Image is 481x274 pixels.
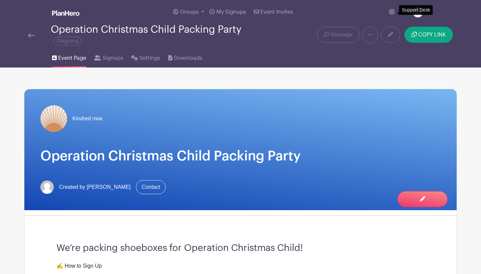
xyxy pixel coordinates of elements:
[51,24,267,46] div: Operation Christmas Child Packing Party
[180,9,199,15] span: Groups
[103,54,123,62] span: Signups
[59,183,131,191] span: Created by [PERSON_NAME]
[139,54,160,62] span: Settings
[52,46,86,67] a: Event Page
[94,46,123,67] a: Signups
[317,27,359,43] a: Message
[40,148,441,164] h1: Operation Christmas Child Packing Party
[216,9,246,15] span: My Signups
[405,27,453,43] button: COPY LINK
[40,105,67,132] img: IMG_2661.jpg
[40,180,54,194] img: default-ce2991bfa6775e67f084385cd625a349d9dcbb7a52a09fb2fda1e96e2d18dcdb.png
[261,9,293,15] span: Event Invites
[53,37,82,45] span: Ongoing
[56,243,425,254] h3: We’re packing shoeboxes for Operation Christmas Child!
[72,115,102,123] span: Kindred nwa
[131,46,160,67] a: Settings
[399,5,433,15] div: Support Desk
[168,46,202,67] a: Downloads
[58,54,86,62] span: Event Page
[52,10,79,16] img: logo_white-6c42ec7e38ccf1d336a20a19083b03d10ae64f83f12c07503d8b9e83406b4c7d.svg
[331,31,352,39] span: Message
[174,54,202,62] span: Downloads
[136,180,166,194] a: Contact
[418,32,446,37] span: COPY LINK
[28,33,35,38] img: back-arrow-29a5d9b10d5bd6ae65dc969a981735edf675c4d7a1fe02e03b50dbd4ba3cdb55.svg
